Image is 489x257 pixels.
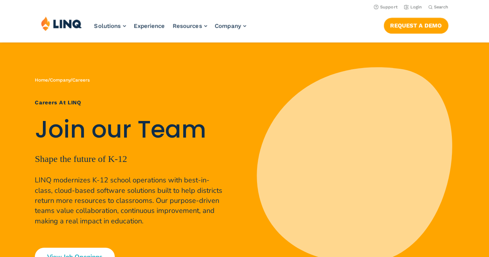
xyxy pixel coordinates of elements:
[72,77,90,83] span: Careers
[173,22,207,29] a: Resources
[35,99,225,107] h1: Careers at LINQ
[35,77,90,83] span: / /
[215,22,246,29] a: Company
[173,22,202,29] span: Resources
[404,5,422,10] a: Login
[434,5,448,10] span: Search
[94,16,246,42] nav: Primary Navigation
[94,22,126,29] a: Solutions
[35,175,225,226] p: LINQ modernizes K-12 school operations with best-in-class, cloud-based software solutions built t...
[374,5,398,10] a: Support
[428,4,448,10] button: Open Search Bar
[35,152,225,166] p: Shape the future of K-12
[35,116,225,143] h2: Join our Team
[94,22,121,29] span: Solutions
[215,22,241,29] span: Company
[41,16,82,31] img: LINQ | K‑12 Software
[384,18,448,33] a: Request a Demo
[35,77,48,83] a: Home
[134,22,165,29] a: Experience
[50,77,70,83] a: Company
[384,16,448,33] nav: Button Navigation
